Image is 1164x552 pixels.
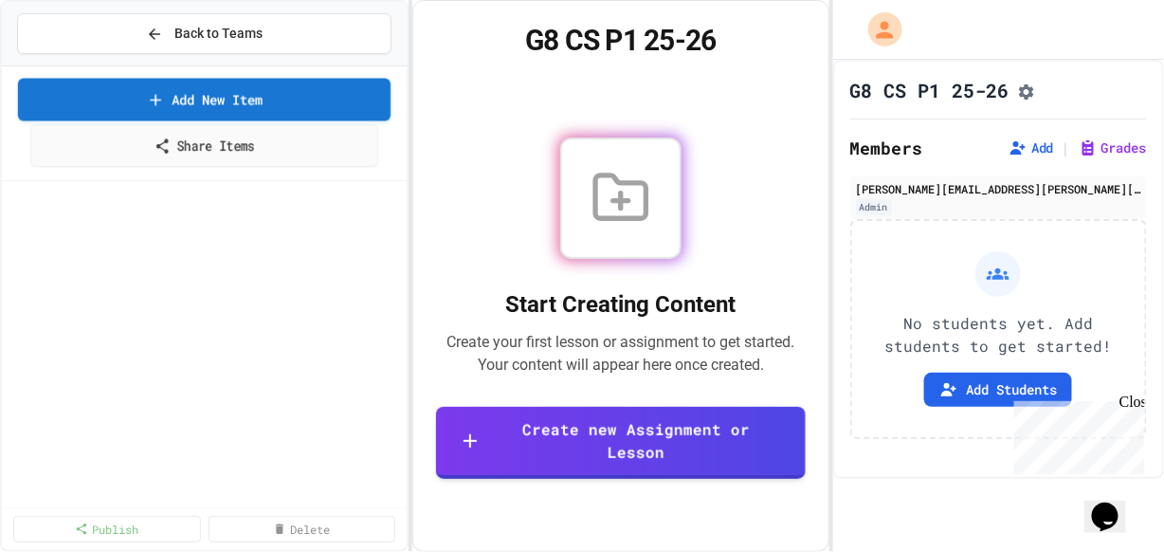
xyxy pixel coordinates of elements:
button: Add Students [924,373,1072,407]
div: My Account [848,8,907,51]
a: Add New Item [18,79,391,121]
button: Assignment Settings [1017,79,1036,101]
a: Publish [13,516,201,543]
a: Create new Assignment or Lesson [436,407,806,479]
iframe: chat widget [1084,476,1145,533]
span: | [1062,137,1071,159]
h1: G8 CS P1 25-26 [436,24,806,58]
iframe: chat widget [1007,394,1145,474]
span: Back to Teams [174,24,263,44]
button: Back to Teams [17,13,391,54]
h2: Members [850,135,923,161]
button: Add [1009,138,1054,157]
div: [PERSON_NAME][EMAIL_ADDRESS][PERSON_NAME][DOMAIN_NAME] [856,180,1141,197]
p: Create your first lesson or assignment to get started. Your content will appear here once created. [436,331,806,377]
h2: Start Creating Content [436,289,806,320]
h1: G8 CS P1 25-26 [850,77,1009,103]
a: Share Items [30,124,378,167]
div: Admin [856,199,892,215]
p: No students yet. Add students to get started! [867,312,1130,358]
a: Delete [209,516,396,543]
button: Grades [1079,138,1147,157]
div: Chat with us now!Close [8,8,131,120]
